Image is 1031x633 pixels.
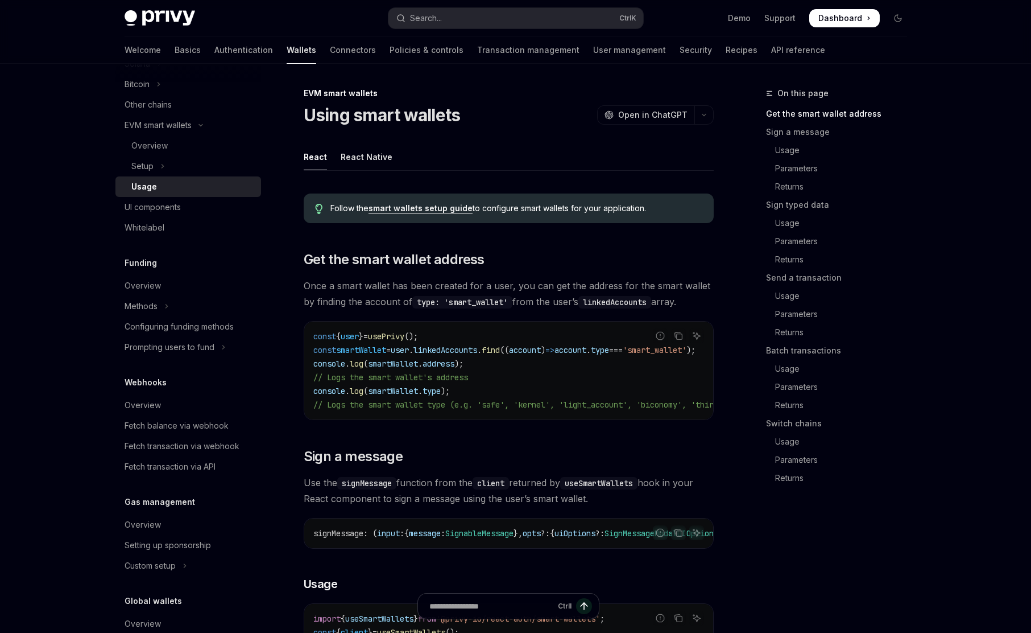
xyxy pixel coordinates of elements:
span: = [386,345,391,355]
button: Report incorrect code [653,328,668,343]
a: Parameters [766,232,916,250]
span: console [313,386,345,396]
span: usePrivy [368,331,404,342]
a: Usage [766,141,916,159]
span: Get the smart wallet address [304,250,485,269]
div: Fetch transaction via API [125,460,216,474]
span: user [391,345,409,355]
span: // Logs the smart wallet type (e.g. 'safe', 'kernel', 'light_account', 'biconomy', 'thirdweb', 'c... [313,400,855,410]
span: Sign a message [304,447,403,466]
a: Other chains [115,94,261,115]
a: Fetch transaction via webhook [115,436,261,457]
span: ) [541,345,545,355]
a: Parameters [766,305,916,323]
a: User management [593,36,666,64]
button: Toggle Custom setup section [115,556,261,576]
a: Returns [766,396,916,414]
div: React [304,143,327,170]
svg: Tip [315,204,323,214]
span: Dashboard [818,13,862,24]
span: . [345,359,350,369]
span: Usage [304,576,338,592]
span: const [313,331,336,342]
a: UI components [115,197,261,217]
span: === [609,345,623,355]
span: console [313,359,345,369]
a: API reference [771,36,825,64]
div: Setup [131,159,154,173]
span: ); [686,345,695,355]
a: Batch transactions [766,342,916,360]
span: Once a smart wallet has been created for a user, you can get the address for the smart wallet by ... [304,278,714,310]
button: Copy the contents from the code block [671,525,686,540]
span: // Logs the smart wallet's address [313,372,468,383]
span: find [482,345,500,355]
span: ?: [541,528,550,539]
div: Custom setup [125,559,176,573]
a: Configuring funding methods [115,316,261,337]
span: . [345,386,350,396]
button: Ask AI [689,525,704,540]
span: opts [523,528,541,539]
div: Usage [131,180,157,194]
span: { [404,528,409,539]
a: Overview [115,135,261,156]
button: Toggle dark mode [889,9,907,27]
a: Recipes [726,36,757,64]
span: } [359,331,363,342]
a: Get the smart wallet address [766,105,916,123]
div: Bitcoin [125,77,150,91]
a: Usage [115,176,261,197]
span: const [313,345,336,355]
div: Fetch transaction via webhook [125,439,239,453]
span: SignMessageModalUIOptions [604,528,718,539]
a: Returns [766,323,916,342]
div: Overview [125,617,161,631]
span: Open in ChatGPT [618,109,688,121]
button: Open in ChatGPT [597,105,694,125]
span: : [441,528,445,539]
button: Copy the contents from the code block [671,328,686,343]
div: Search... [410,11,442,25]
div: UI components [125,200,181,214]
span: 'smart_wallet' [623,345,686,355]
a: Overview [115,515,261,535]
span: . [418,359,423,369]
code: signMessage [337,477,396,490]
a: Demo [728,13,751,24]
button: Toggle Methods section [115,296,261,316]
span: ); [441,386,450,396]
input: Ask a question... [429,594,553,619]
div: Setting up sponsorship [125,539,211,552]
span: smartWallet [336,345,386,355]
span: linkedAccounts [413,345,477,355]
span: smartWallet [368,386,418,396]
div: Other chains [125,98,172,112]
span: ); [454,359,463,369]
span: type [423,386,441,396]
a: Parameters [766,451,916,469]
a: Fetch transaction via API [115,457,261,477]
a: Switch chains [766,414,916,433]
h1: Using smart wallets [304,105,461,125]
a: Transaction management [477,36,579,64]
a: Send a transaction [766,269,916,287]
a: Basics [175,36,201,64]
div: React Native [341,143,392,170]
a: Returns [766,178,916,196]
h5: Global wallets [125,594,182,608]
a: Whitelabel [115,217,261,238]
img: dark logo [125,10,195,26]
span: address [423,359,454,369]
span: . [409,345,413,355]
button: Toggle Setup section [115,156,261,176]
a: Security [680,36,712,64]
div: Configuring funding methods [125,320,234,334]
h5: Funding [125,256,157,270]
a: Overview [115,395,261,416]
a: Authentication [214,36,273,64]
a: Wallets [287,36,316,64]
span: uiOptions [554,528,595,539]
span: (( [500,345,509,355]
div: EVM smart wallets [125,118,192,132]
